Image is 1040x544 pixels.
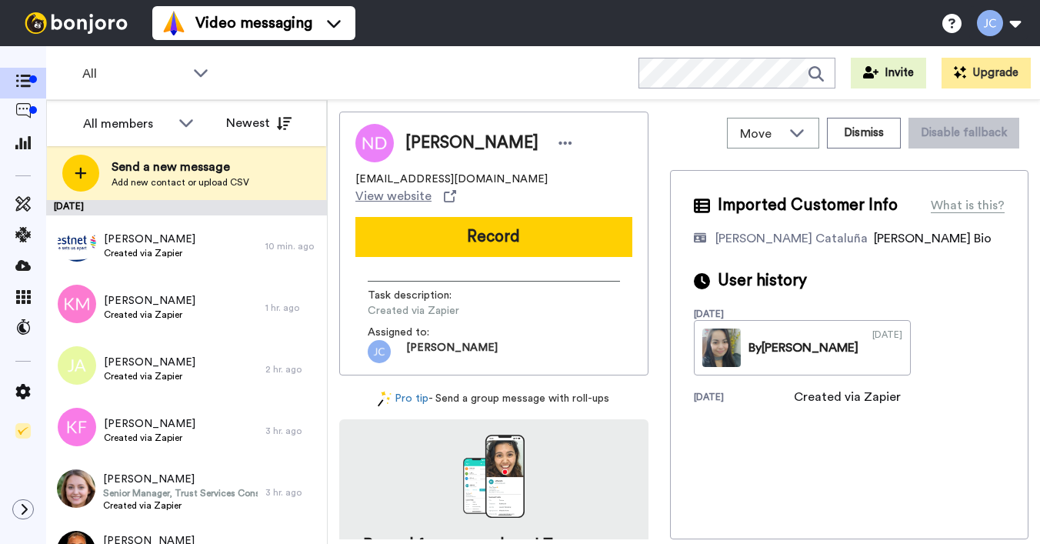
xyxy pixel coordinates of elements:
[378,391,392,407] img: magic-wand.svg
[339,391,648,407] div: - Send a group message with roll-ups
[718,194,898,217] span: Imported Customer Info
[103,487,258,499] span: Senior Manager, Trust Services Consultant
[215,108,303,139] button: Newest
[104,247,195,259] span: Created via Zapier
[355,172,548,187] span: [EMAIL_ADDRESS][DOMAIN_NAME]
[103,472,258,487] span: [PERSON_NAME]
[827,118,901,149] button: Dismiss
[162,11,186,35] img: vm-color.svg
[58,223,96,262] img: fb237ae1-a6f5-40ae-a7b6-c684d3bd1b1f.jpg
[368,340,391,363] img: jc.png
[794,388,901,406] div: Created via Zapier
[265,302,319,314] div: 1 hr. ago
[112,158,249,176] span: Send a new message
[748,339,858,357] div: By [PERSON_NAME]
[104,355,195,370] span: [PERSON_NAME]
[83,115,171,133] div: All members
[463,435,525,518] img: download
[942,58,1031,88] button: Upgrade
[851,58,926,88] button: Invite
[405,132,538,155] span: [PERSON_NAME]
[58,346,96,385] img: ja.png
[874,232,992,245] span: [PERSON_NAME] Bio
[58,285,96,323] img: km.png
[82,65,185,83] span: All
[908,118,1019,149] button: Disable fallback
[15,423,31,439] img: Checklist.svg
[368,288,475,303] span: Task description :
[718,269,807,292] span: User history
[694,391,794,406] div: [DATE]
[104,309,195,321] span: Created via Zapier
[265,425,319,437] div: 3 hr. ago
[104,293,195,309] span: [PERSON_NAME]
[740,125,782,143] span: Move
[265,240,319,252] div: 10 min. ago
[355,124,394,162] img: Image of Natalie Denning
[265,486,319,499] div: 3 hr. ago
[406,340,498,363] span: [PERSON_NAME]
[103,499,258,512] span: Created via Zapier
[931,196,1005,215] div: What is this?
[368,325,475,340] span: Assigned to:
[355,217,632,257] button: Record
[872,329,902,367] div: [DATE]
[378,391,428,407] a: Pro tip
[265,363,319,375] div: 2 hr. ago
[58,408,96,446] img: kf.png
[355,187,456,205] a: View website
[112,176,249,189] span: Add new contact or upload CSV
[46,200,327,215] div: [DATE]
[715,229,868,248] div: [PERSON_NAME] Cataluña
[104,232,195,247] span: [PERSON_NAME]
[355,187,432,205] span: View website
[694,320,911,375] a: By[PERSON_NAME][DATE]
[104,416,195,432] span: [PERSON_NAME]
[57,469,95,508] img: f2edbda3-d0f6-4408-b5c0-3a892f58101a.jpg
[702,329,741,367] img: bef71b50-c131-4565-ac11-1aa106861178-thumb.jpg
[104,370,195,382] span: Created via Zapier
[18,12,134,34] img: bj-logo-header-white.svg
[104,432,195,444] span: Created via Zapier
[195,12,312,34] span: Video messaging
[368,303,514,319] span: Created via Zapier
[694,308,794,320] div: [DATE]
